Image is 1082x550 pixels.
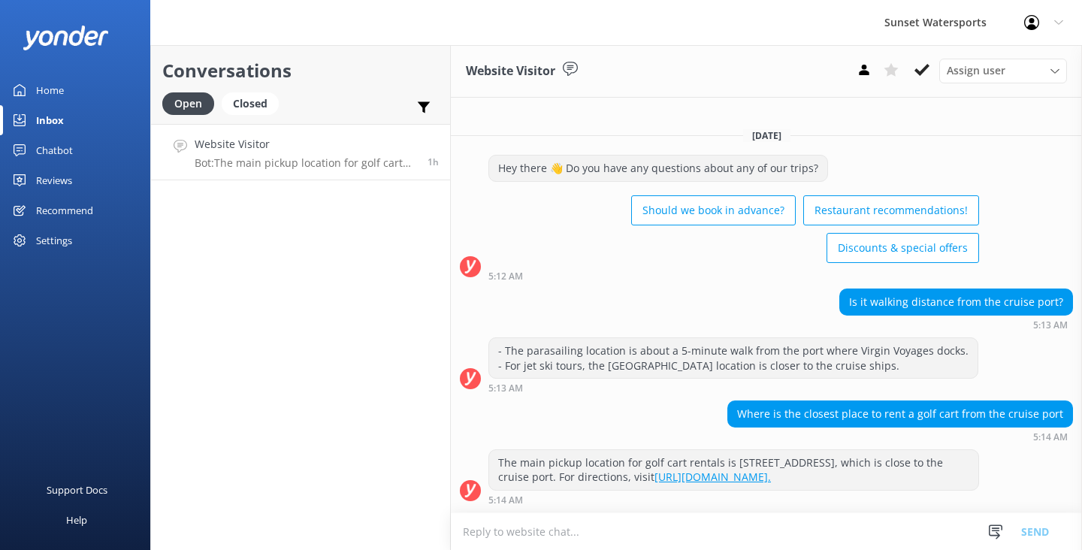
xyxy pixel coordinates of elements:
a: [URL][DOMAIN_NAME]. [654,470,771,484]
strong: 5:14 AM [1033,433,1068,442]
p: Bot: The main pickup location for golf cart rentals is [STREET_ADDRESS], which is close to the cr... [195,156,416,170]
h4: Website Visitor [195,136,416,153]
div: - The parasailing location is about a 5-minute walk from the port where Virgin Voyages docks. - F... [489,338,978,378]
div: Open [162,92,214,115]
div: Recommend [36,195,93,225]
div: Aug 28 2025 05:12pm (UTC -05:00) America/Cancun [488,270,979,281]
strong: 5:12 AM [488,272,523,281]
h3: Website Visitor [466,62,555,81]
button: Should we book in advance? [631,195,796,225]
div: Aug 28 2025 05:13pm (UTC -05:00) America/Cancun [488,382,978,393]
div: Support Docs [47,475,107,505]
div: Home [36,75,64,105]
button: Discounts & special offers [827,233,979,263]
div: Help [66,505,87,535]
div: The main pickup location for golf cart rentals is [STREET_ADDRESS], which is close to the cruise ... [489,450,978,490]
div: Settings [36,225,72,255]
img: yonder-white-logo.png [23,26,109,50]
div: Assign User [939,59,1067,83]
div: Chatbot [36,135,73,165]
div: Is it walking distance from the cruise port? [840,289,1072,315]
a: Closed [222,95,286,111]
div: Where is the closest place to rent a golf cart from the cruise port [728,401,1072,427]
strong: 5:14 AM [488,496,523,505]
div: Aug 28 2025 05:14pm (UTC -05:00) America/Cancun [727,431,1073,442]
div: Closed [222,92,279,115]
button: Restaurant recommendations! [803,195,979,225]
span: [DATE] [743,129,790,142]
div: Aug 28 2025 05:13pm (UTC -05:00) America/Cancun [839,319,1073,330]
div: Reviews [36,165,72,195]
span: Assign user [947,62,1005,79]
h2: Conversations [162,56,439,85]
strong: 5:13 AM [1033,321,1068,330]
a: Open [162,95,222,111]
div: Aug 28 2025 05:14pm (UTC -05:00) America/Cancun [488,494,979,505]
span: Aug 28 2025 05:14pm (UTC -05:00) America/Cancun [428,156,439,168]
div: Inbox [36,105,64,135]
a: Website VisitorBot:The main pickup location for golf cart rentals is [STREET_ADDRESS], which is c... [151,124,450,180]
strong: 5:13 AM [488,384,523,393]
div: Hey there 👋 Do you have any questions about any of our trips? [489,156,827,181]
